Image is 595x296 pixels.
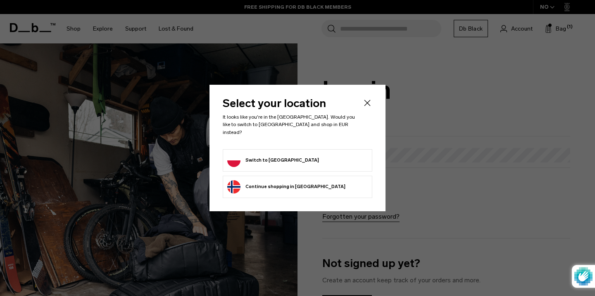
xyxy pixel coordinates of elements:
[362,98,372,108] button: Close
[574,265,593,288] img: Protected by hCaptcha
[223,113,358,136] p: It looks like you're in the [GEOGRAPHIC_DATA]. Would you like to switch to [GEOGRAPHIC_DATA] and ...
[227,154,319,167] button: Redirect
[223,98,358,109] h2: Select your location
[227,180,345,193] button: Continue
